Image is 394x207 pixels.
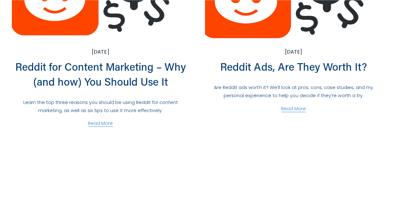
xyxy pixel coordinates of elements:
p: Learn the top three reasons you should be using Reddit for content marketing, as well as six tips... [12,98,189,115]
time: [DATE] [92,49,109,54]
a: Reddit Ads, Are They Worth It? [220,59,367,73]
time: [DATE] [285,49,302,54]
a: Read More [281,100,306,113]
a: Read More [88,115,113,128]
p: Are Reddit ads worth it? We’ll look at pros, cons, case studies, and my personal experience to he... [205,83,382,100]
a: Reddit for Content Marketing – Why (and how) You Should Use It [15,59,186,88]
